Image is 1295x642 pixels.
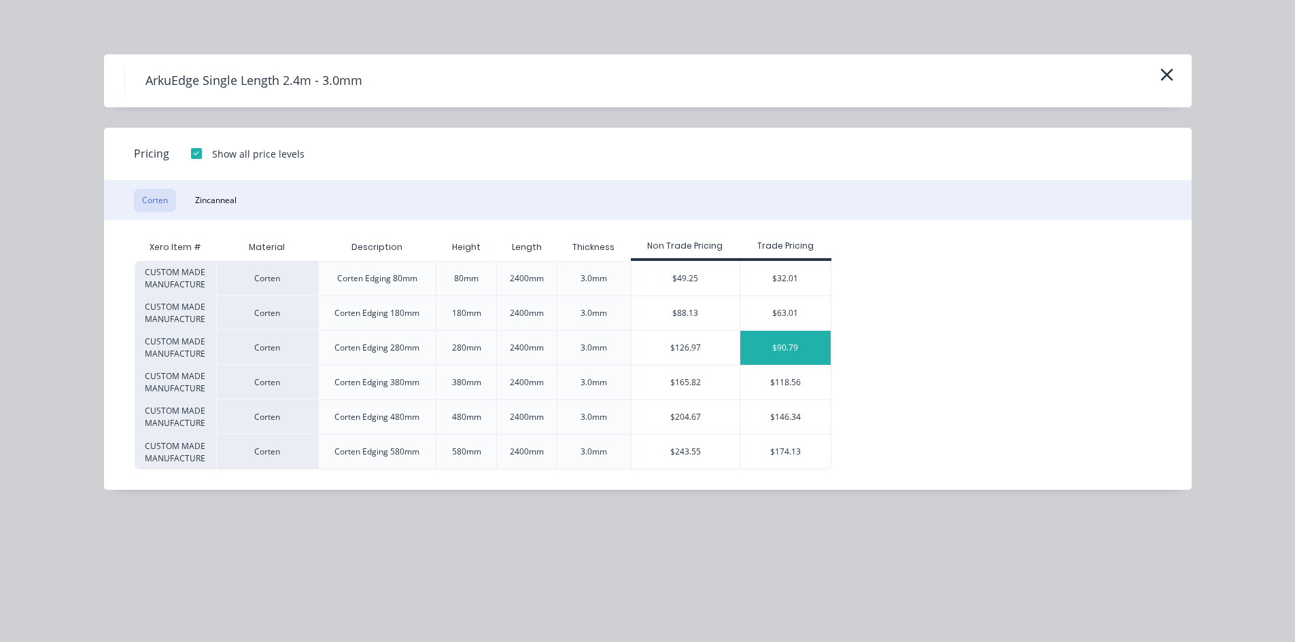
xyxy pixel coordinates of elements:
[216,261,318,296] div: Corten
[334,411,419,423] div: Corten Edging 480mm
[334,446,419,458] div: Corten Edging 580mm
[135,399,216,434] div: CUSTOM MADE MANUFACTURE
[216,330,318,365] div: Corten
[135,365,216,399] div: CUSTOM MADE MANUFACTURE
[740,240,831,252] div: Trade Pricing
[134,145,169,162] span: Pricing
[187,189,245,212] button: Zincanneal
[216,365,318,399] div: Corten
[334,376,419,389] div: Corten Edging 380mm
[632,400,740,434] div: $204.67
[216,434,318,469] div: Corten
[740,435,831,469] div: $174.13
[581,272,607,285] div: 3.0mm
[632,296,740,330] div: $88.13
[632,365,740,399] div: $165.82
[135,330,216,365] div: CUSTOM MADE MANUFACTURE
[510,307,544,319] div: 2400mm
[581,307,607,319] div: 3.0mm
[510,446,544,458] div: 2400mm
[510,272,544,285] div: 2400mm
[581,411,607,423] div: 3.0mm
[441,230,491,264] div: Height
[135,296,216,330] div: CUSTOM MADE MANUFACTURE
[216,234,318,261] div: Material
[740,331,831,365] div: $90.79
[216,296,318,330] div: Corten
[452,342,481,354] div: 280mm
[452,307,481,319] div: 180mm
[212,147,305,161] div: Show all price levels
[581,376,607,389] div: 3.0mm
[452,376,481,389] div: 380mm
[135,434,216,469] div: CUSTOM MADE MANUFACTURE
[452,446,481,458] div: 580mm
[134,189,176,212] button: Corten
[135,261,216,296] div: CUSTOM MADE MANUFACTURE
[632,435,740,469] div: $243.55
[581,446,607,458] div: 3.0mm
[452,411,481,423] div: 480mm
[124,68,383,94] h4: ArkuEdge Single Length 2.4m - 3.0mm
[216,399,318,434] div: Corten
[562,230,625,264] div: Thickness
[740,296,831,330] div: $63.01
[632,262,740,296] div: $49.25
[337,272,417,285] div: Corten Edging 80mm
[510,342,544,354] div: 2400mm
[740,262,831,296] div: $32.01
[632,331,740,365] div: $126.97
[341,230,413,264] div: Description
[454,272,479,285] div: 80mm
[631,240,740,252] div: Non Trade Pricing
[510,411,544,423] div: 2400mm
[740,365,831,399] div: $118.56
[334,307,419,319] div: Corten Edging 180mm
[581,342,607,354] div: 3.0mm
[510,376,544,389] div: 2400mm
[740,400,831,434] div: $146.34
[334,342,419,354] div: Corten Edging 280mm
[501,230,553,264] div: Length
[135,234,216,261] div: Xero Item #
